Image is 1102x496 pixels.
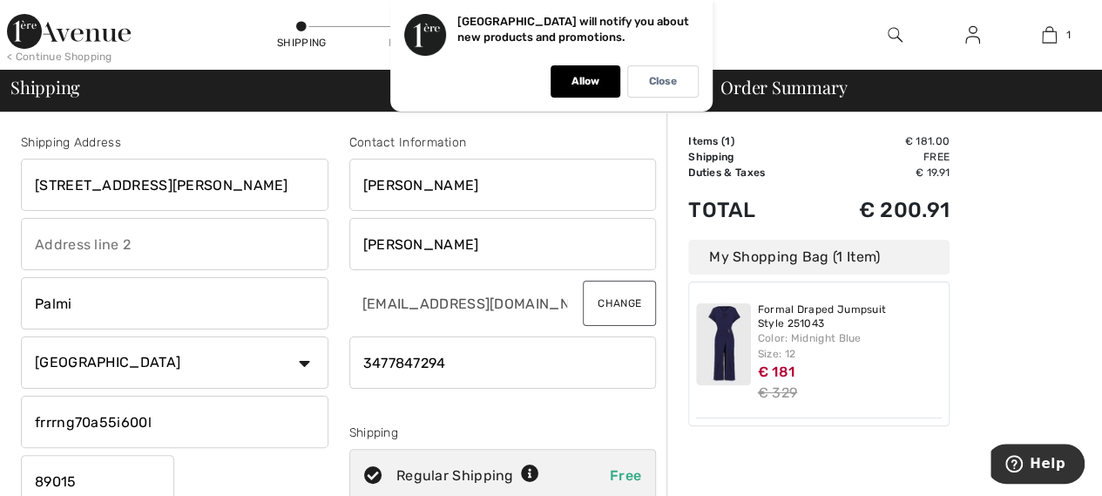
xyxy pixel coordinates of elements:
[1042,24,1057,45] img: My Bag
[457,15,689,44] p: [GEOGRAPHIC_DATA] will notify you about new products and promotions.
[349,133,657,152] div: Contact Information
[688,180,808,240] td: Total
[349,424,657,442] div: Shipping
[610,467,641,484] span: Free
[21,277,328,330] input: City
[688,133,808,149] td: Items ( )
[21,133,328,152] div: Shipping Address
[396,465,539,486] div: Regular Shipping
[387,35,439,51] div: Payment
[808,149,950,165] td: Free
[725,135,730,147] span: 1
[10,78,80,96] span: Shipping
[758,303,943,330] a: Formal Draped Jumpsuit Style 251043
[7,14,131,49] img: 1ère Avenue
[1011,24,1087,45] a: 1
[349,277,570,330] input: E-mail
[888,24,903,45] img: search the website
[349,159,657,211] input: First name
[700,78,1092,96] div: Order Summary
[965,24,980,45] img: My Info
[758,330,943,362] div: Color: Midnight Blue Size: 12
[990,444,1085,487] iframe: Opens a widget where you can find more information
[275,35,328,51] div: Shipping
[349,336,657,389] input: Mobile
[758,364,795,380] span: € 181
[808,133,950,149] td: € 181.00
[7,49,112,65] div: < Continue Shopping
[649,75,677,88] p: Close
[951,24,994,46] a: Sign In
[808,180,950,240] td: € 200.91
[21,396,328,448] input: State/Province
[758,384,798,401] s: € 329
[349,218,657,270] input: Last name
[696,303,751,385] img: Formal Draped Jumpsuit Style 251043
[583,281,656,326] button: Change
[1065,27,1070,43] span: 1
[21,159,328,211] input: Address line 1
[688,149,808,165] td: Shipping
[571,75,599,88] p: Allow
[688,165,808,180] td: Duties & Taxes
[688,240,950,275] div: My Shopping Bag (1 Item)
[21,218,328,270] input: Address line 2
[808,165,950,180] td: € 19.91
